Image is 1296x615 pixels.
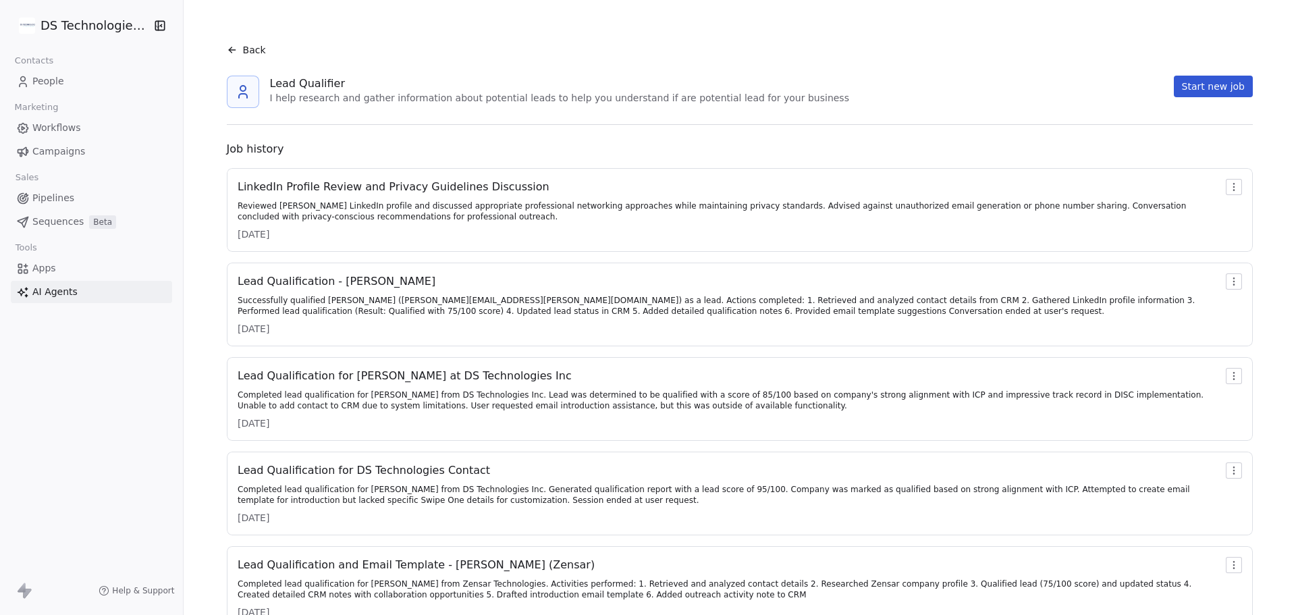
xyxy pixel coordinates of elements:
[32,121,81,135] span: Workflows
[238,462,1220,479] div: Lead Qualification for DS Technologies Contact
[9,51,59,71] span: Contacts
[243,43,266,57] span: Back
[16,14,144,37] button: DS Technologies Inc
[32,74,64,88] span: People
[19,18,35,34] img: DS%20Updated%20Logo.jpg
[238,200,1220,222] div: Reviewed [PERSON_NAME] LinkedIn profile and discussed appropriate professional networking approac...
[11,70,172,92] a: People
[32,261,56,275] span: Apps
[1174,76,1253,97] button: Start new job
[238,179,1220,195] div: LinkedIn Profile Review and Privacy Guidelines Discussion
[238,484,1220,506] div: Completed lead qualification for [PERSON_NAME] from DS Technologies Inc. Generated qualification ...
[11,281,172,303] a: AI Agents
[238,322,1220,336] div: [DATE]
[9,97,64,117] span: Marketing
[89,215,116,229] span: Beta
[32,215,84,229] span: Sequences
[11,140,172,163] a: Campaigns
[40,17,150,34] span: DS Technologies Inc
[238,228,1220,241] div: [DATE]
[238,511,1220,525] div: [DATE]
[238,368,1220,384] div: Lead Qualification for [PERSON_NAME] at DS Technologies Inc
[9,238,43,258] span: Tools
[238,295,1220,317] div: Successfully qualified [PERSON_NAME] ([PERSON_NAME][EMAIL_ADDRESS][PERSON_NAME][DOMAIN_NAME]) as ...
[227,141,1253,157] div: Job history
[11,257,172,279] a: Apps
[11,187,172,209] a: Pipelines
[11,211,172,233] a: SequencesBeta
[112,585,174,596] span: Help & Support
[32,285,78,299] span: AI Agents
[32,191,74,205] span: Pipelines
[32,144,85,159] span: Campaigns
[270,76,849,92] div: Lead Qualifier
[9,167,45,188] span: Sales
[238,557,1220,573] div: Lead Qualification and Email Template - [PERSON_NAME] (Zensar)
[99,585,174,596] a: Help & Support
[270,92,849,105] div: I help research and gather information about potential leads to help you understand if are potent...
[238,417,1220,430] div: [DATE]
[238,579,1220,600] div: Completed lead qualification for [PERSON_NAME] from Zensar Technologies. Activities performed: 1....
[11,117,172,139] a: Workflows
[238,390,1220,411] div: Completed lead qualification for [PERSON_NAME] from DS Technologies Inc. Lead was determined to b...
[238,273,1220,290] div: Lead Qualification - [PERSON_NAME]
